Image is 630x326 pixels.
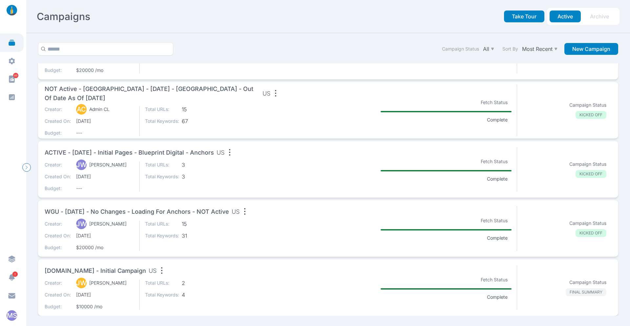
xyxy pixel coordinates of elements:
p: Campaign Status [569,102,606,108]
p: Creator: [45,280,71,286]
span: 89 [13,73,18,78]
p: KICKED OFF [576,170,606,178]
p: Created On: [45,118,71,124]
p: Budget: [45,130,71,136]
p: KICKED OFF [576,229,606,237]
span: 3 [182,162,216,168]
span: 3 [182,173,216,180]
button: Active [550,11,581,22]
span: $20000 /mo [76,244,134,251]
p: Budget: [45,67,71,74]
p: Budget: [45,244,71,251]
span: US [262,89,270,98]
p: Total Keywords: [145,118,179,124]
p: KICKED OFF [576,111,606,119]
span: 2 [182,280,216,286]
span: 31 [182,232,216,239]
span: 4 [182,292,216,298]
p: Budget: [45,303,71,310]
p: Fetch Status [477,275,512,284]
p: Budget: [45,185,71,192]
p: Total URLs: [145,280,179,286]
p: [PERSON_NAME] [89,162,127,168]
p: Complete [483,176,512,182]
p: Most Recent [522,46,553,52]
p: Campaign Status [569,279,606,286]
p: Admin CL [89,106,110,113]
button: New Campaign [564,43,618,55]
span: $10000 /mo [76,303,134,310]
p: Creator: [45,106,71,113]
div: JW [76,219,87,229]
p: Campaign Status [569,220,606,227]
p: Fetch Status [477,157,512,166]
p: Total Keywords: [145,292,179,298]
p: Total URLs: [145,106,179,113]
h2: Campaigns [37,11,90,22]
span: [DATE] [76,173,134,180]
p: Total URLs: [145,221,179,227]
p: Created On: [45,232,71,239]
div: AC [76,104,87,115]
p: Complete [483,117,512,123]
p: Creator: [45,221,71,227]
span: $20000 /mo [76,67,134,74]
button: Most Recent [521,44,559,54]
button: All [482,44,496,54]
span: 67 [182,118,216,124]
p: [PERSON_NAME] [89,280,127,286]
p: Total URLs: [145,162,179,168]
p: Fetch Status [477,216,512,225]
p: Creator: [45,162,71,168]
span: NOT active - [GEOGRAPHIC_DATA] - [DATE] - [GEOGRAPHIC_DATA] - out of date as of [DATE] [45,84,260,103]
button: Archive [582,11,617,22]
button: Take Tour [504,11,544,22]
span: --- [76,185,134,192]
p: Total Keywords: [145,232,179,239]
span: 15 [182,221,216,227]
p: All [483,46,489,52]
span: WGU - [DATE] - no changes - loading for anchors - NOT active [45,207,229,216]
span: [DATE] [76,292,134,298]
p: Created On: [45,173,71,180]
p: [PERSON_NAME] [89,221,127,227]
div: JW [76,160,87,170]
p: Complete [483,235,512,241]
span: [DATE] [76,118,134,124]
span: --- [76,130,134,136]
span: US [149,266,157,275]
p: Created On: [45,292,71,298]
p: Fetch Status [477,98,512,107]
p: Campaign Status [569,161,606,167]
span: ACTIVE - [DATE] - Initial Pages - Blueprint Digital - Anchors [45,148,214,157]
span: 15 [182,106,216,113]
div: JW [76,278,87,288]
p: FINAL SUMMARY [566,288,606,296]
span: [DOMAIN_NAME] - Initial Campaign [45,266,146,275]
label: Sort By [502,46,518,52]
span: US [217,148,224,157]
p: Total Keywords: [145,173,179,180]
span: US [232,207,240,216]
label: Campaign Status [442,46,479,52]
img: linklaunch_small.2ae18699.png [4,5,20,15]
span: [DATE] [76,232,134,239]
p: Complete [483,294,512,300]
